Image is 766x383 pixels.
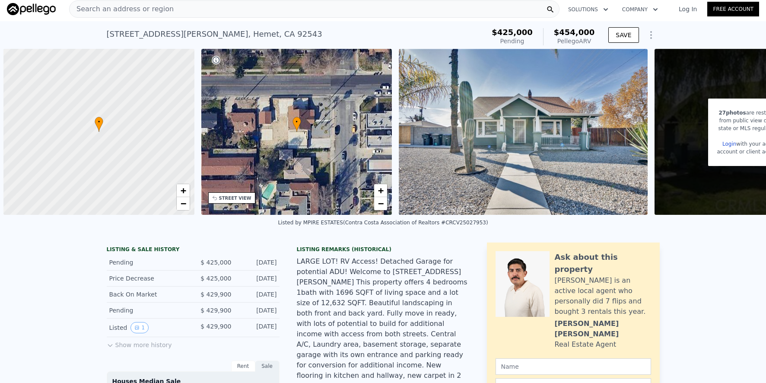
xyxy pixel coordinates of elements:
[219,195,251,201] div: STREET VIEW
[70,4,174,14] span: Search an address or region
[177,184,190,197] a: Zoom in
[278,220,488,226] div: Listed by MPIRE ESTATES (Contra Costa Association of Realtors #CRCV25027953)
[107,337,172,349] button: Show more history
[492,28,533,37] span: $425,000
[238,290,277,299] div: [DATE]
[238,274,277,283] div: [DATE]
[608,27,639,43] button: SAVE
[292,118,301,126] span: •
[668,5,707,13] a: Log In
[255,361,280,372] div: Sale
[200,259,231,266] span: $ 425,000
[200,323,231,330] span: $ 429,900
[95,118,103,126] span: •
[200,307,231,314] span: $ 429,900
[95,117,103,132] div: •
[555,275,651,317] div: [PERSON_NAME] is an active local agent who personally did 7 flips and bought 3 rentals this year.
[554,37,595,45] div: Pellego ARV
[7,3,56,15] img: Pellego
[374,184,387,197] a: Zoom in
[297,246,470,253] div: Listing Remarks (Historical)
[399,49,648,215] img: Sale: 166048487 Parcel: 26120866
[238,258,277,267] div: [DATE]
[555,319,651,339] div: [PERSON_NAME] [PERSON_NAME]
[555,251,651,275] div: Ask about this property
[130,322,149,333] button: View historical data
[554,28,595,37] span: $454,000
[642,26,660,44] button: Show Options
[496,358,651,375] input: Name
[180,198,186,209] span: −
[180,185,186,196] span: +
[378,198,384,209] span: −
[378,185,384,196] span: +
[238,306,277,315] div: [DATE]
[109,290,186,299] div: Back On Market
[177,197,190,210] a: Zoom out
[200,275,231,282] span: $ 425,000
[107,246,280,255] div: LISTING & SALE HISTORY
[200,291,231,298] span: $ 429,900
[374,197,387,210] a: Zoom out
[719,110,746,116] span: 27 photos
[561,2,615,17] button: Solutions
[615,2,665,17] button: Company
[109,274,186,283] div: Price Decrease
[231,361,255,372] div: Rent
[722,141,736,147] a: Login
[492,37,533,45] div: Pending
[555,339,617,350] div: Real Estate Agent
[238,322,277,333] div: [DATE]
[109,306,186,315] div: Pending
[292,117,301,132] div: •
[109,258,186,267] div: Pending
[107,28,322,40] div: [STREET_ADDRESS][PERSON_NAME] , Hemet , CA 92543
[109,322,186,333] div: Listed
[707,2,759,16] a: Free Account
